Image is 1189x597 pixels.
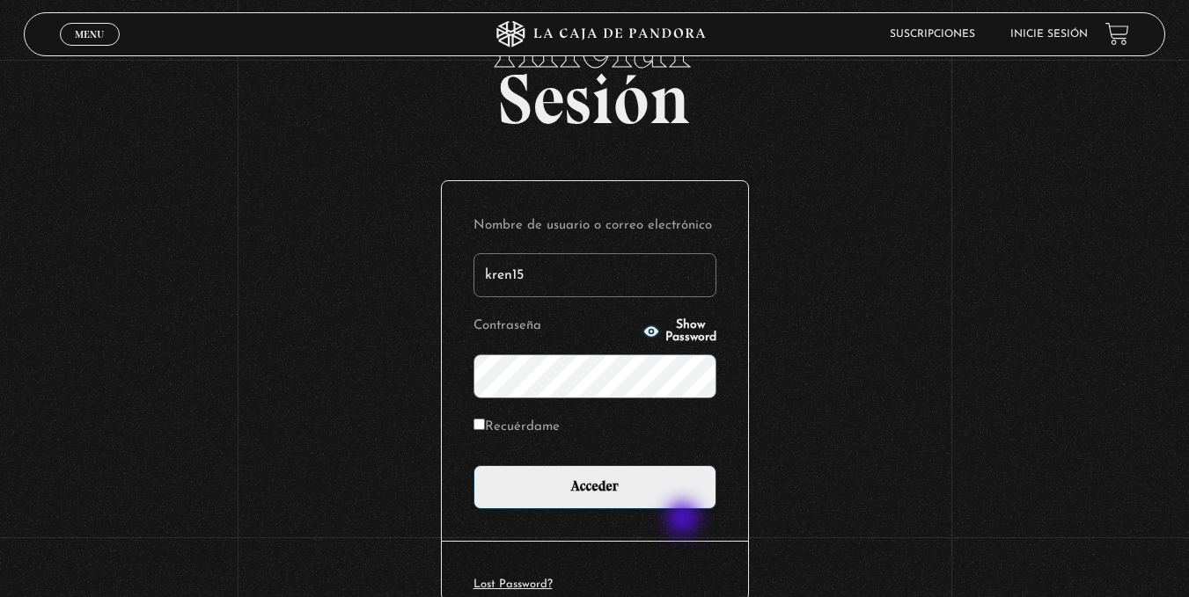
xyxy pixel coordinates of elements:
span: Menu [75,29,104,40]
h2: Sesión [24,8,1165,120]
input: Acceder [473,465,716,509]
label: Recuérdame [473,414,560,441]
span: Iniciar [24,8,1165,78]
span: Show Password [665,319,716,344]
a: View your shopping cart [1105,22,1129,46]
span: Cerrar [69,43,110,55]
label: Nombre de usuario o correo electrónico [473,213,716,240]
input: Recuérdame [473,419,485,430]
button: Show Password [642,319,716,344]
a: Suscripciones [890,29,975,40]
a: Lost Password? [473,579,553,590]
label: Contraseña [473,313,637,340]
a: Inicie sesión [1010,29,1088,40]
